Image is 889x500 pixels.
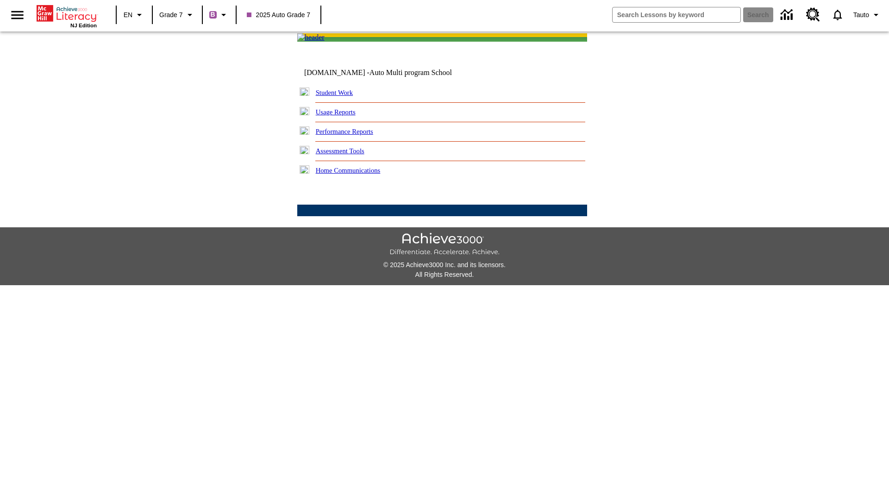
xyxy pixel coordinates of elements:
img: plus.gif [300,165,309,174]
img: plus.gif [300,146,309,154]
a: Performance Reports [316,128,373,135]
a: Notifications [826,3,850,27]
a: Student Work [316,89,353,96]
span: 2025 Auto Grade 7 [247,10,311,20]
button: Open side menu [4,1,31,29]
span: Grade 7 [159,10,183,20]
input: search field [613,7,740,22]
img: header [297,33,325,42]
span: EN [124,10,132,20]
button: Boost Class color is purple. Change class color [206,6,233,23]
span: NJ Edition [70,23,97,28]
img: Achieve3000 Differentiate Accelerate Achieve [389,233,500,256]
a: Usage Reports [316,108,356,116]
a: Home Communications [316,167,381,174]
img: plus.gif [300,87,309,96]
a: Data Center [775,2,801,28]
a: Resource Center, Will open in new tab [801,2,826,27]
a: Assessment Tools [316,147,364,155]
button: Grade: Grade 7, Select a grade [156,6,199,23]
div: Home [37,3,97,28]
nobr: Auto Multi program School [369,69,452,76]
img: plus.gif [300,107,309,115]
img: plus.gif [300,126,309,135]
span: Tauto [853,10,869,20]
button: Profile/Settings [850,6,885,23]
td: [DOMAIN_NAME] - [304,69,475,77]
span: B [211,9,215,20]
button: Language: EN, Select a language [119,6,149,23]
